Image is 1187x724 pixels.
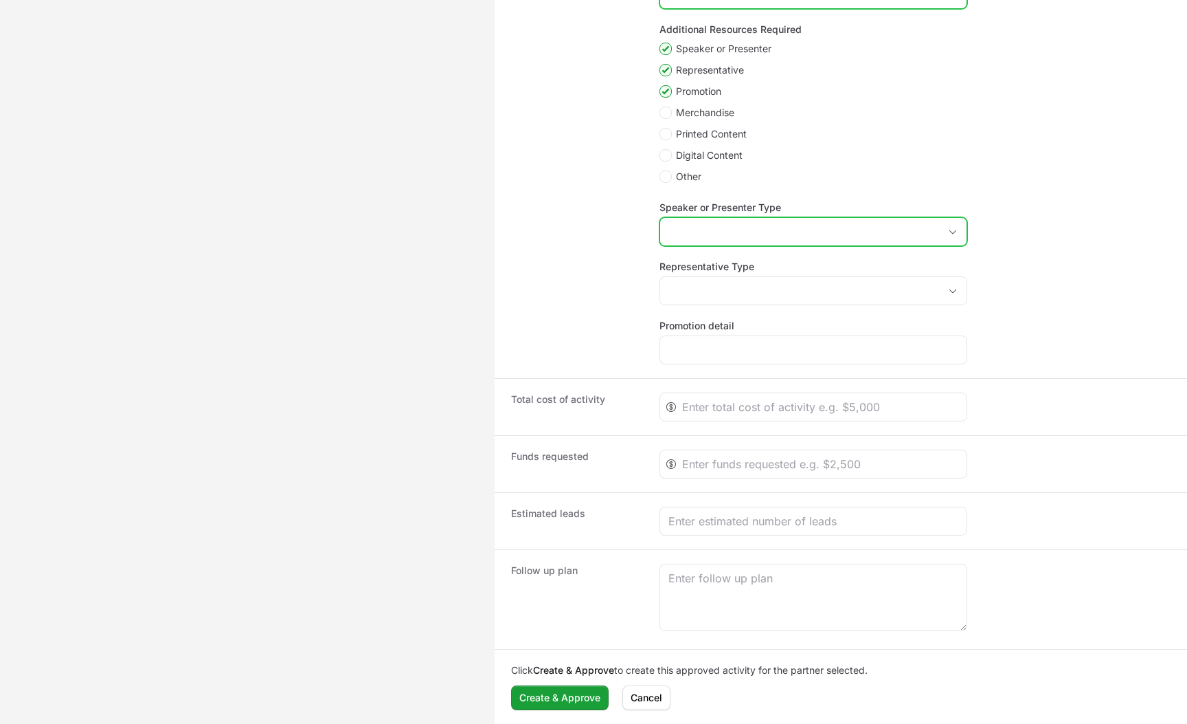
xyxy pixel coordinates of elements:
span: Promotion [676,85,721,98]
input: Enter total cost of activity e.g. $5,000 [682,399,958,415]
label: Representative Type [659,260,967,274]
dt: Total cost of activity [511,393,643,421]
span: Merchandise [676,106,734,120]
legend: Additional Resources Required [659,23,802,36]
span: Other [676,170,701,184]
input: Enter estimated number of leads [668,513,958,529]
span: Cancel [631,690,662,706]
input: Enter funds requested e.g. $2,500 [682,456,958,472]
span: Printed Content [676,127,747,141]
span: Digital Content [676,149,743,162]
button: Create & Approve [511,685,609,710]
b: Create & Approve [533,664,614,676]
label: Promotion detail [659,319,734,333]
button: Cancel [622,685,670,710]
dt: Follow up plan [511,564,643,635]
dt: Funds requested [511,450,643,479]
dt: Estimated leads [511,507,643,536]
div: Open [939,277,966,305]
span: Speaker or Presenter [676,42,771,56]
label: Speaker or Presenter Type [659,201,967,215]
p: Click to create this approved activity for the partner selected. [511,663,1171,677]
span: Create & Approve [519,690,600,706]
div: Open [939,218,966,245]
span: Representative [676,63,744,77]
